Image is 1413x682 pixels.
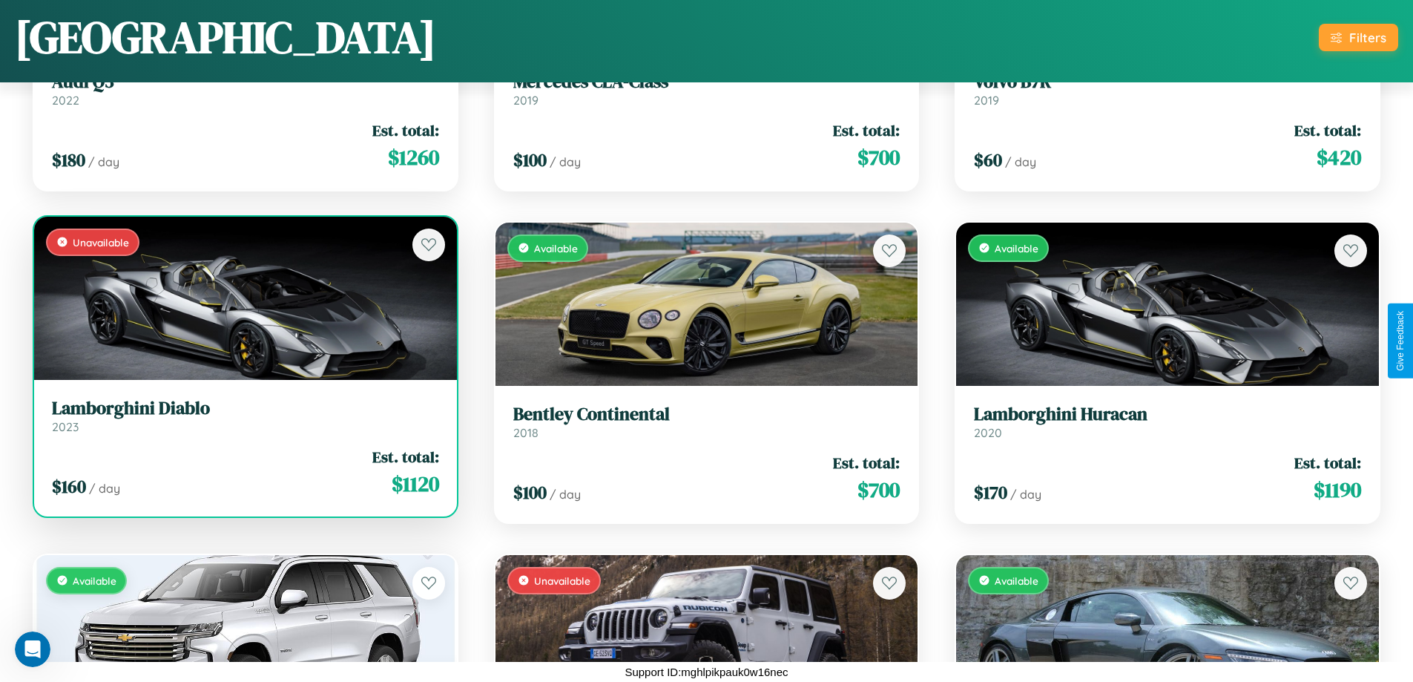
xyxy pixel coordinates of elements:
[513,404,900,440] a: Bentley Continental2018
[52,71,439,108] a: Audi Q32022
[1319,24,1398,51] button: Filters
[513,480,547,505] span: $ 100
[52,419,79,434] span: 2023
[974,404,1361,440] a: Lamborghini Huracan2020
[1005,154,1036,169] span: / day
[52,474,86,499] span: $ 160
[73,236,129,249] span: Unavailable
[857,142,900,172] span: $ 700
[625,662,788,682] p: Support ID: mghlpikpauk0w16nec
[513,404,900,425] h3: Bentley Continental
[833,119,900,141] span: Est. total:
[534,574,590,587] span: Unavailable
[974,148,1002,172] span: $ 60
[974,404,1361,425] h3: Lamborghini Huracan
[513,148,547,172] span: $ 100
[833,452,900,473] span: Est. total:
[88,154,119,169] span: / day
[52,398,439,434] a: Lamborghini Diablo2023
[52,71,439,93] h3: Audi Q3
[15,632,50,667] iframe: Intercom live chat
[73,574,116,587] span: Available
[513,425,538,440] span: 2018
[15,7,436,68] h1: [GEOGRAPHIC_DATA]
[995,242,1038,255] span: Available
[1010,487,1041,502] span: / day
[974,71,1361,108] a: Volvo B7R2019
[372,446,439,468] span: Est. total:
[388,142,439,172] span: $ 1260
[513,71,900,108] a: Mercedes CLA-Class2019
[52,398,439,419] h3: Lamborghini Diablo
[1314,475,1361,505] span: $ 1190
[513,93,538,108] span: 2019
[513,71,900,93] h3: Mercedes CLA-Class
[974,425,1002,440] span: 2020
[52,93,79,108] span: 2022
[974,93,999,108] span: 2019
[550,154,581,169] span: / day
[974,71,1361,93] h3: Volvo B7R
[1395,311,1406,371] div: Give Feedback
[52,148,85,172] span: $ 180
[534,242,578,255] span: Available
[1349,30,1386,45] div: Filters
[89,481,120,496] span: / day
[550,487,581,502] span: / day
[392,469,439,499] span: $ 1120
[1317,142,1361,172] span: $ 420
[974,480,1007,505] span: $ 170
[995,574,1038,587] span: Available
[1294,119,1361,141] span: Est. total:
[1294,452,1361,473] span: Est. total:
[372,119,439,141] span: Est. total:
[857,475,900,505] span: $ 700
